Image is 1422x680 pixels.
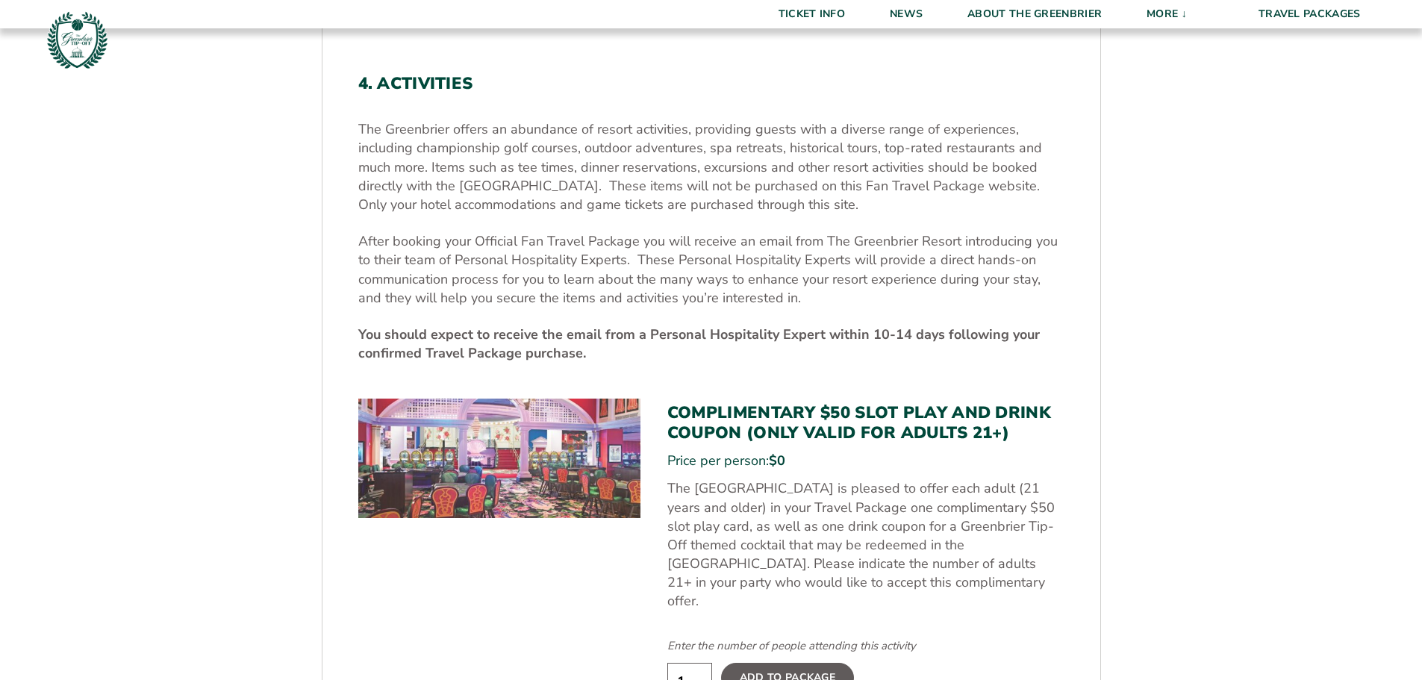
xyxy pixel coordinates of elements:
[667,479,1064,611] p: The [GEOGRAPHIC_DATA] is pleased to offer each adult (21 years and older) in your Travel Package ...
[667,638,1064,654] div: Enter the number of people attending this activity
[358,232,1064,308] p: After booking your Official Fan Travel Package you will receive an email from The Greenbrier Reso...
[45,7,110,72] img: Greenbrier Tip-Off
[358,399,640,518] img: Complimentary $50 Slot Play and Drink Coupon (Only Valid for Adults 21+)
[358,325,1040,362] strong: You should expect to receive the email from a Personal Hospitality Expert within 10-14 days follo...
[358,74,1064,93] h2: 4. Activities
[769,452,785,470] span: $0
[667,403,1064,443] h3: Complimentary $50 Slot Play and Drink Coupon (Only Valid for Adults 21+)
[667,452,1064,470] div: Price per person:
[358,120,1064,214] p: The Greenbrier offers an abundance of resort activities, providing guests with a diverse range of...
